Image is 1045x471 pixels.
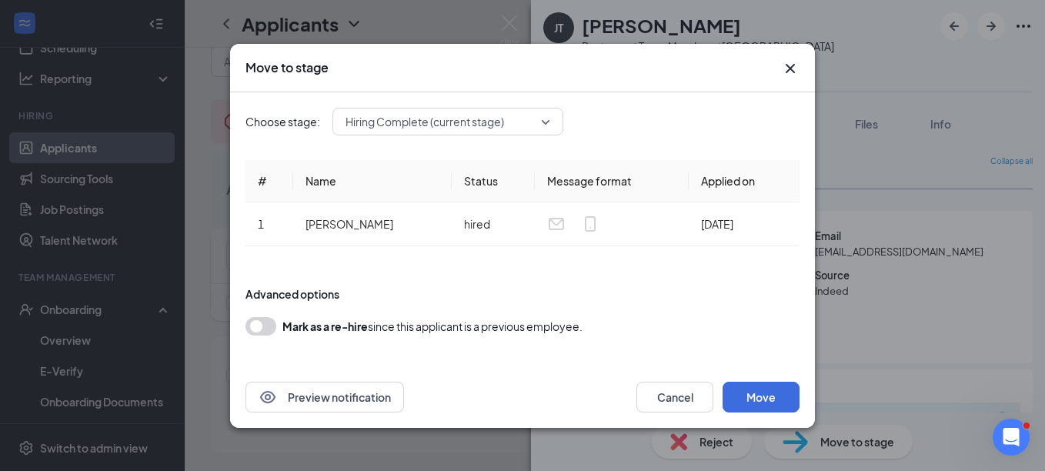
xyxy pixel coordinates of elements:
td: [DATE] [689,202,800,246]
th: Applied on [689,160,800,202]
b: Mark as a re-hire [282,319,368,333]
button: Close [781,59,800,78]
th: # [245,160,293,202]
button: Cancel [636,382,713,413]
iframe: Intercom live chat [993,419,1030,456]
svg: Cross [781,59,800,78]
svg: MobileSms [581,215,599,233]
span: Choose stage: [245,113,320,130]
th: Name [293,160,452,202]
button: EyePreview notification [245,382,404,413]
span: Hiring Complete (current stage) [346,110,504,133]
td: [PERSON_NAME] [293,202,452,246]
div: Advanced options [245,286,800,302]
svg: Email [547,215,566,233]
span: 1 [258,217,264,231]
button: Move [723,382,800,413]
svg: Eye [259,388,277,406]
div: since this applicant is a previous employee. [282,317,583,336]
th: Status [452,160,534,202]
td: hired [452,202,534,246]
h3: Move to stage [245,59,329,76]
th: Message format [535,160,689,202]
